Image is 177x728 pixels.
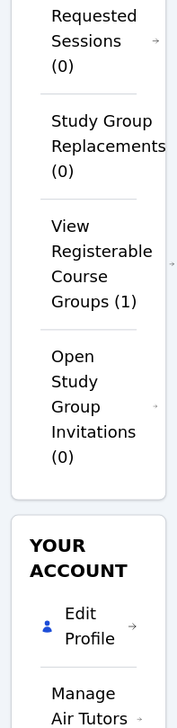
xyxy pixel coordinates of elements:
a: Requested Sessions (0) [51,4,159,79]
a: Open Study Group Invitations (0) [51,344,157,470]
a: Edit Profile [65,601,137,652]
h3: Your Account [26,529,151,587]
a: View Registerable Course Groups (1) [51,214,174,315]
